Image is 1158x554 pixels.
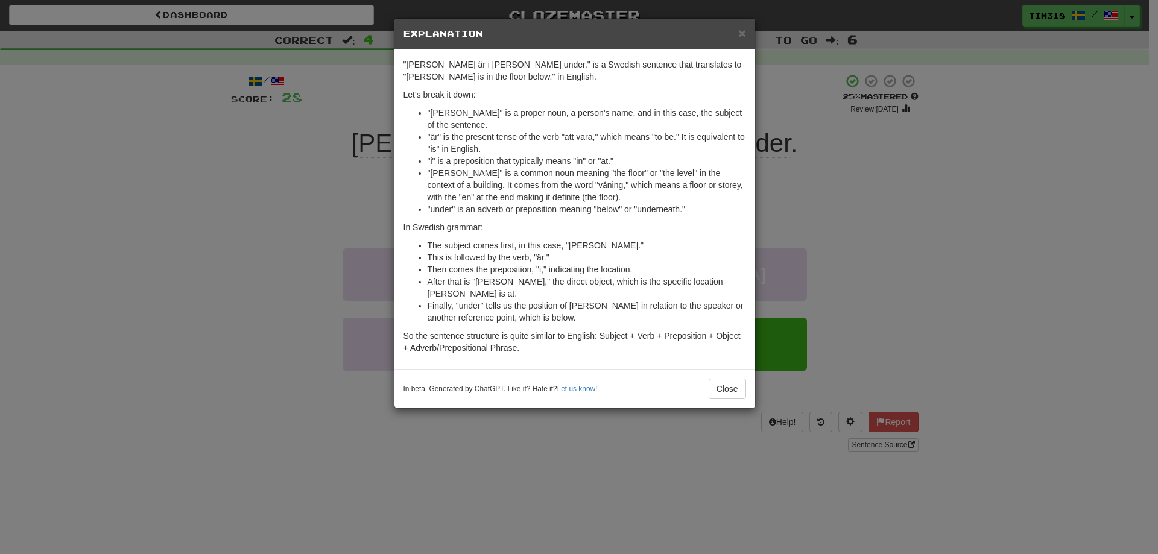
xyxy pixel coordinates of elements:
button: Close [709,379,746,399]
span: × [738,26,745,40]
h5: Explanation [403,28,746,40]
li: The subject comes first, in this case, "[PERSON_NAME]." [428,239,746,251]
li: Then comes the preposition, "i," indicating the location. [428,263,746,275]
button: Close [738,27,745,39]
li: Finally, "under" tells us the position of [PERSON_NAME] in relation to the speaker or another ref... [428,300,746,324]
li: This is followed by the verb, "är." [428,251,746,263]
li: "i" is a preposition that typically means "in" or "at." [428,155,746,167]
li: After that is "[PERSON_NAME]," the direct object, which is the specific location [PERSON_NAME] is... [428,275,746,300]
li: "under" is an adverb or preposition meaning "below" or "underneath." [428,203,746,215]
p: Let's break it down: [403,89,746,101]
p: In Swedish grammar: [403,221,746,233]
li: "[PERSON_NAME]" is a proper noun, a person's name, and in this case, the subject of the sentence. [428,107,746,131]
p: So the sentence structure is quite similar to English: Subject + Verb + Preposition + Object + Ad... [403,330,746,354]
small: In beta. Generated by ChatGPT. Like it? Hate it? ! [403,384,598,394]
a: Let us know [557,385,595,393]
li: "[PERSON_NAME]" is a common noun meaning "the floor" or "the level" in the context of a building.... [428,167,746,203]
li: "är" is the present tense of the verb "att vara," which means "to be." It is equivalent to "is" i... [428,131,746,155]
p: "[PERSON_NAME] är i [PERSON_NAME] under." is a Swedish sentence that translates to "[PERSON_NAME]... [403,58,746,83]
